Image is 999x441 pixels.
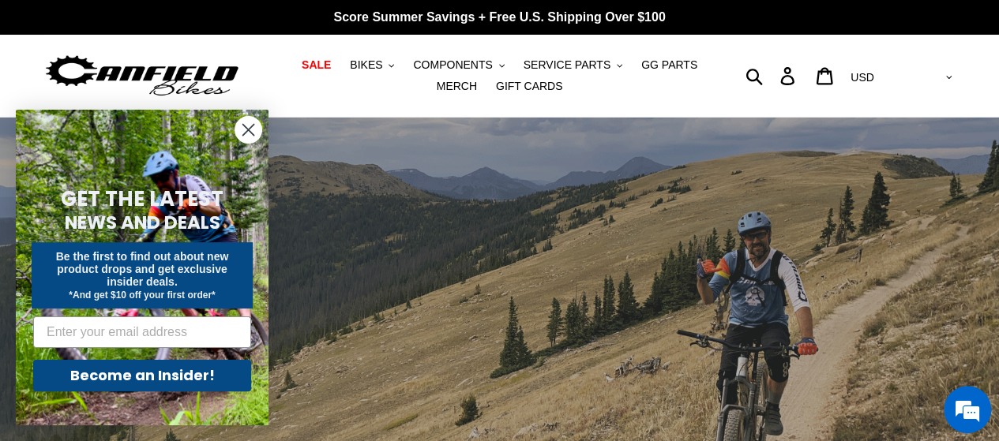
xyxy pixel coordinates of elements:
[437,80,477,93] span: MERCH
[65,210,220,235] span: NEWS AND DEALS
[413,58,492,72] span: COMPONENTS
[61,185,223,213] span: GET THE LATEST
[516,54,630,76] button: SERVICE PARTS
[56,250,229,288] span: Be the first to find out about new product drops and get exclusive insider deals.
[633,54,705,76] a: GG PARTS
[496,80,563,93] span: GIFT CARDS
[405,54,512,76] button: COMPONENTS
[302,58,331,72] span: SALE
[43,51,241,101] img: Canfield Bikes
[641,58,697,72] span: GG PARTS
[69,290,215,301] span: *And get $10 off your first order*
[524,58,610,72] span: SERVICE PARTS
[33,316,251,348] input: Enter your email address
[429,76,485,97] a: MERCH
[33,360,251,391] button: Become an Insider!
[488,76,571,97] a: GIFT CARDS
[294,54,339,76] a: SALE
[342,54,402,76] button: BIKES
[350,58,382,72] span: BIKES
[235,116,262,144] button: Close dialog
